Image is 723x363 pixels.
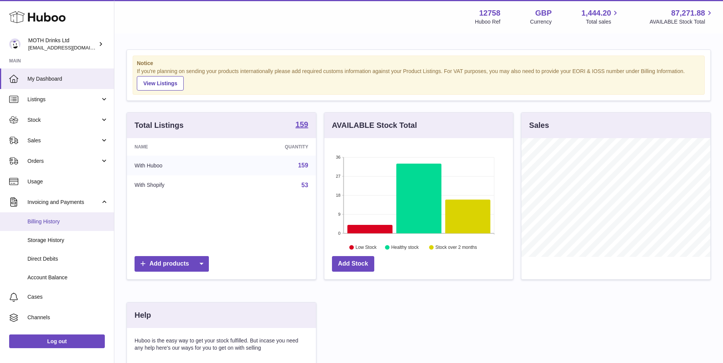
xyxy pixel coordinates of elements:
[301,182,308,188] a: 53
[135,337,308,352] p: Huboo is the easy way to get your stock fulfilled. But incase you need any help here's our ways f...
[27,274,108,281] span: Account Balance
[28,37,97,51] div: MOTH Drinks Ltd
[27,199,100,206] span: Invoicing and Payments
[27,158,100,165] span: Orders
[295,121,308,128] strong: 159
[27,218,108,225] span: Billing History
[356,245,377,250] text: Low Stock
[586,18,620,25] span: Total sales
[535,8,551,18] strong: GBP
[332,120,417,131] h3: AVAILABLE Stock Total
[475,18,500,25] div: Huboo Ref
[332,256,374,272] a: Add Stock
[137,68,701,91] div: If you're planning on sending your products internationally please add required customs informati...
[27,293,108,301] span: Cases
[27,75,108,83] span: My Dashboard
[336,174,340,178] text: 27
[336,155,340,159] text: 36
[391,245,419,250] text: Healthy stock
[9,38,21,50] img: internalAdmin-12758@internal.huboo.com
[27,314,108,321] span: Channels
[582,8,620,25] a: 1,444.20 Total sales
[137,76,184,91] a: View Listings
[649,18,714,25] span: AVAILABLE Stock Total
[127,138,229,156] th: Name
[529,120,549,131] h3: Sales
[479,8,500,18] strong: 12758
[530,18,552,25] div: Currency
[135,256,209,272] a: Add products
[295,121,308,130] a: 159
[671,8,705,18] span: 87,271.88
[27,137,100,144] span: Sales
[582,8,611,18] span: 1,444.20
[338,231,340,236] text: 0
[9,334,105,348] a: Log out
[135,310,151,320] h3: Help
[338,212,340,217] text: 9
[127,175,229,195] td: With Shopify
[27,116,100,124] span: Stock
[336,193,340,197] text: 18
[27,237,108,244] span: Storage History
[27,96,100,103] span: Listings
[127,156,229,175] td: With Huboo
[27,178,108,185] span: Usage
[649,8,714,25] a: 87,271.88 AVAILABLE Stock Total
[229,138,316,156] th: Quantity
[137,60,701,67] strong: Notice
[135,120,184,131] h3: Total Listings
[435,245,477,250] text: Stock over 2 months
[28,45,112,51] span: [EMAIL_ADDRESS][DOMAIN_NAME]
[298,162,308,169] a: 159
[27,255,108,263] span: Direct Debits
